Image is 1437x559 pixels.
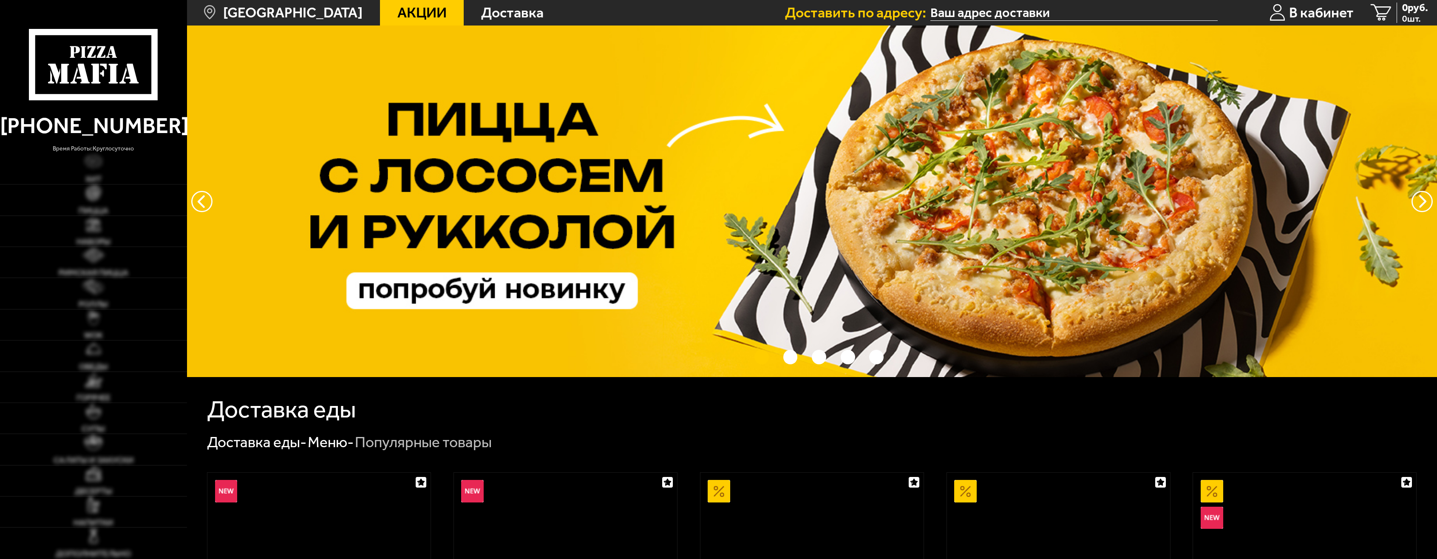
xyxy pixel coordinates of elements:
[1201,507,1223,529] img: Новинка
[930,5,1218,21] input: Ваш адрес доставки
[79,300,108,309] span: Роллы
[785,6,930,20] span: Доставить по адресу:
[1402,3,1428,13] span: 0 руб.
[783,350,798,364] button: точки переключения
[223,6,363,20] span: [GEOGRAPHIC_DATA]
[1411,191,1433,212] button: предыдущий
[77,238,111,246] span: Наборы
[1289,6,1354,20] span: В кабинет
[841,350,855,364] button: точки переключения
[397,6,447,20] span: Акции
[74,519,113,527] span: Напитки
[869,350,884,364] button: точки переключения
[812,350,826,364] button: точки переключения
[79,363,108,371] span: Обеды
[84,331,103,340] span: WOK
[191,191,213,212] button: следующий
[77,394,111,402] span: Горячее
[1201,480,1223,502] img: Акционный
[59,269,128,277] span: Римская пицца
[56,550,131,558] span: Дополнительно
[481,6,544,20] span: Доставка
[207,397,356,421] h1: Доставка еды
[461,480,484,502] img: Новинка
[215,480,238,502] img: Новинка
[75,487,112,496] span: Десерты
[207,433,306,451] a: Доставка еды-
[85,175,102,184] span: Хит
[355,433,492,452] div: Популярные товары
[1402,14,1428,23] span: 0 шт.
[79,207,108,215] span: Пицца
[708,480,730,502] img: Акционный
[954,480,977,502] img: Акционный
[308,433,354,451] a: Меню-
[82,425,105,433] span: Супы
[54,456,133,465] span: Салаты и закуски
[754,350,769,364] button: точки переключения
